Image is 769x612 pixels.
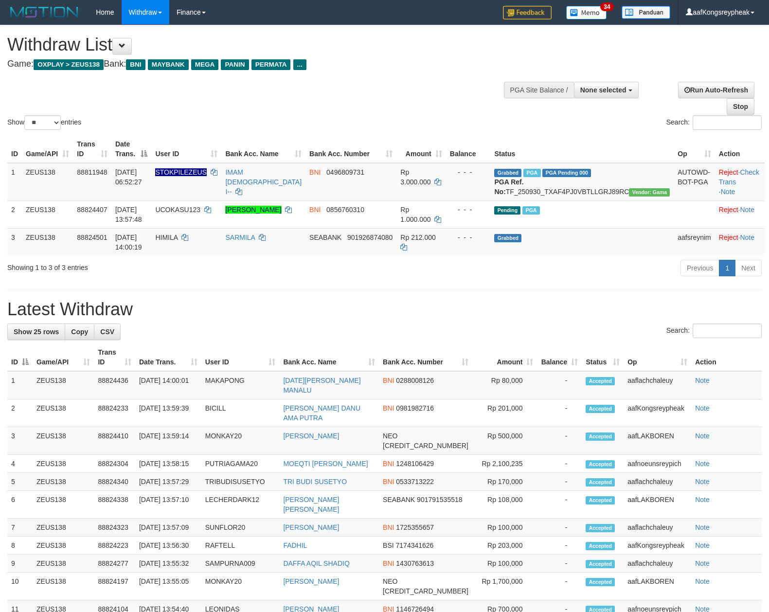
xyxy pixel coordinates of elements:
[721,188,735,196] a: Note
[450,233,487,242] div: - - -
[695,377,710,384] a: Note
[537,343,582,371] th: Balance: activate to sort column ascending
[537,473,582,491] td: -
[201,555,280,573] td: SAMPURNA009
[574,82,639,98] button: None selected
[221,135,305,163] th: Bank Acc. Name: activate to sort column ascending
[400,234,435,241] span: Rp 212.000
[586,432,615,441] span: Accepted
[33,573,94,600] td: ZEUS138
[94,371,135,399] td: 88824436
[504,82,574,98] div: PGA Site Balance /
[417,496,462,504] span: Copy 901791535518 to clipboard
[115,206,142,223] span: [DATE] 13:57:48
[65,324,94,340] a: Copy
[622,6,670,19] img: panduan.png
[33,455,94,473] td: ZEUS138
[542,169,591,177] span: PGA Pending
[73,135,111,163] th: Trans ID: activate to sort column ascending
[94,455,135,473] td: 88824304
[383,587,468,595] span: Copy 5859459181258384 to clipboard
[283,404,360,422] a: [PERSON_NAME] DANU AMA PUTRA
[695,523,710,531] a: Note
[135,537,201,555] td: [DATE] 13:56:30
[674,163,715,201] td: AUTOWD-BOT-PGA
[135,371,201,399] td: [DATE] 14:00:01
[490,163,674,201] td: TF_250930_TXAF4PJ0VBTLLGRJ89RC
[727,98,754,115] a: Stop
[472,473,537,491] td: Rp 170,000
[600,2,613,11] span: 34
[283,523,339,531] a: [PERSON_NAME]
[94,399,135,427] td: 88824233
[537,519,582,537] td: -
[148,59,189,70] span: MAYBANK
[309,206,321,214] span: BNI
[22,163,73,201] td: ZEUS138
[624,555,691,573] td: aaflachchaleuy
[135,473,201,491] td: [DATE] 13:57:29
[450,205,487,215] div: - - -
[94,573,135,600] td: 88824197
[34,59,104,70] span: OXPLAY > ZEUS138
[472,427,537,455] td: Rp 500,000
[305,135,396,163] th: Bank Acc. Number: activate to sort column ascending
[7,427,33,455] td: 3
[283,577,339,585] a: [PERSON_NAME]
[582,343,624,371] th: Status: activate to sort column ascending
[7,555,33,573] td: 9
[691,343,762,371] th: Action
[135,491,201,519] td: [DATE] 13:57:10
[472,519,537,537] td: Rp 100,000
[586,405,615,413] span: Accepted
[7,35,503,54] h1: Withdraw List
[155,206,200,214] span: UCOKASU123
[135,455,201,473] td: [DATE] 13:58:15
[383,577,397,585] span: NEO
[251,59,291,70] span: PERMATA
[7,59,503,69] h4: Game: Bank:
[135,519,201,537] td: [DATE] 13:57:09
[7,228,22,256] td: 3
[695,559,710,567] a: Note
[100,328,114,336] span: CSV
[94,427,135,455] td: 88824410
[7,573,33,600] td: 10
[715,135,765,163] th: Action
[283,460,368,468] a: MOEQTI [PERSON_NAME]
[624,537,691,555] td: aafKongsreypheak
[624,343,691,371] th: Op: activate to sort column ascending
[7,399,33,427] td: 2
[740,234,754,241] a: Note
[719,168,738,176] a: Reject
[111,135,151,163] th: Date Trans.: activate to sort column descending
[7,371,33,399] td: 1
[33,537,94,555] td: ZEUS138
[155,234,178,241] span: HIMILA
[7,300,762,319] h1: Latest Withdraw
[94,491,135,519] td: 88824338
[221,59,249,70] span: PANIN
[674,228,715,256] td: aafsreynim
[695,496,710,504] a: Note
[693,324,762,338] input: Search:
[33,399,94,427] td: ZEUS138
[7,200,22,228] td: 2
[201,519,280,537] td: SUNFLOR20
[580,86,626,94] span: None selected
[94,343,135,371] th: Trans ID: activate to sort column ascending
[396,404,434,412] span: Copy 0981982716 to clipboard
[33,427,94,455] td: ZEUS138
[283,377,360,394] a: [DATE][PERSON_NAME] MANALU
[94,473,135,491] td: 88824340
[135,343,201,371] th: Date Trans.: activate to sort column ascending
[719,234,738,241] a: Reject
[225,234,255,241] a: SARMILA
[201,455,280,473] td: PUTRIAGAMA20
[7,491,33,519] td: 6
[201,573,280,600] td: MONKAY20
[490,135,674,163] th: Status
[586,496,615,504] span: Accepted
[309,168,321,176] span: BNI
[201,399,280,427] td: BICILL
